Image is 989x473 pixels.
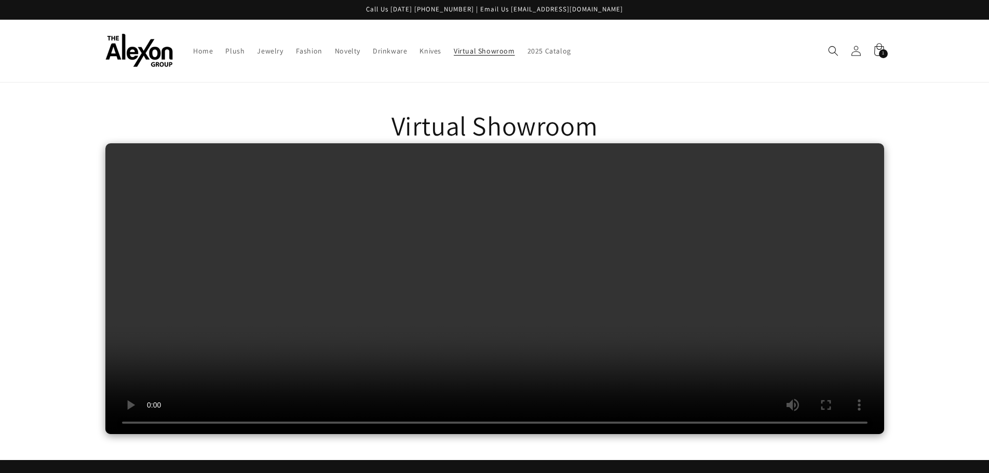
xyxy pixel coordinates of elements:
span: 2025 Catalog [527,46,571,56]
img: The Alexon Group [105,34,173,67]
a: Fashion [290,40,329,62]
h1: Virtual Showroom [391,109,598,144]
a: Novelty [329,40,367,62]
span: Fashion [296,46,322,56]
a: Virtual Showroom [448,40,521,62]
summary: Search [822,39,845,62]
span: Drinkware [373,46,407,56]
span: Jewelry [257,46,283,56]
span: Knives [419,46,441,56]
span: Virtual Showroom [454,46,515,56]
a: Jewelry [251,40,289,62]
span: Home [193,46,213,56]
span: 1 [882,49,885,58]
a: Drinkware [367,40,413,62]
a: Home [187,40,219,62]
span: Plush [225,46,245,56]
a: 2025 Catalog [521,40,577,62]
a: Knives [413,40,448,62]
span: Novelty [335,46,360,56]
a: Plush [219,40,251,62]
